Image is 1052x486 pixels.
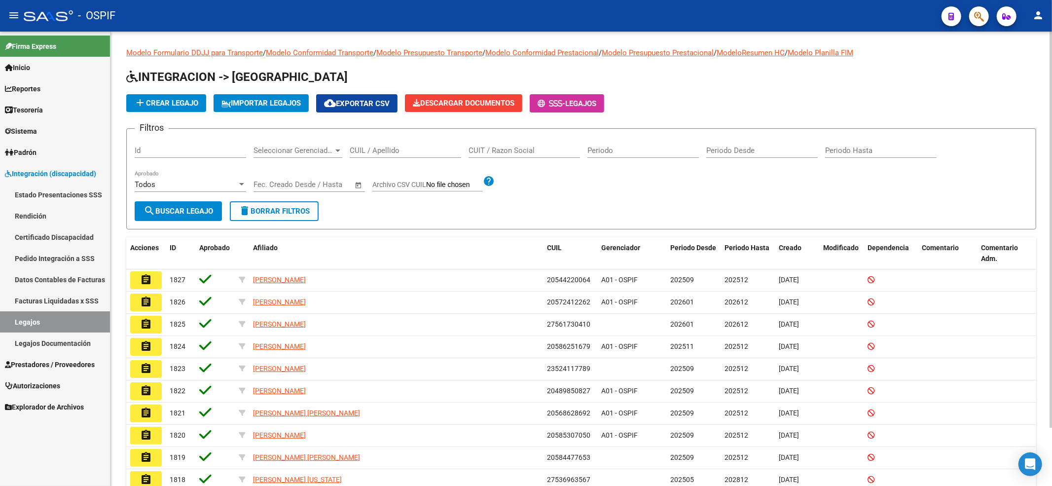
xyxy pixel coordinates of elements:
[239,207,310,216] span: Borrar Filtros
[170,298,185,306] span: 1826
[601,409,638,417] span: A01 - OSPIF
[126,237,166,270] datatable-header-cell: Acciones
[5,41,56,52] span: Firma Express
[485,48,599,57] a: Modelo Conformidad Prestacional
[922,244,959,252] span: Comentario
[140,340,152,352] mat-icon: assignment
[779,409,799,417] span: [DATE]
[779,320,799,328] span: [DATE]
[868,244,909,252] span: Dependencia
[670,409,694,417] span: 202509
[725,276,748,284] span: 202512
[779,476,799,484] span: [DATE]
[565,99,596,108] span: Legajos
[78,5,115,27] span: - OSPIF
[725,431,748,439] span: 202512
[214,94,309,112] button: IMPORTAR LEGAJOS
[5,147,36,158] span: Padrón
[253,342,306,350] span: [PERSON_NAME]
[253,298,306,306] span: [PERSON_NAME]
[253,476,342,484] span: [PERSON_NAME] [US_STATE]
[670,453,694,461] span: 202509
[170,342,185,350] span: 1824
[547,298,590,306] span: 20572412262
[5,359,95,370] span: Prestadores / Proveedores
[597,237,666,270] datatable-header-cell: Gerenciador
[170,476,185,484] span: 1818
[779,276,799,284] span: [DATE]
[547,320,590,328] span: 27561730410
[376,48,482,57] a: Modelo Presupuesto Transporte
[779,365,799,373] span: [DATE]
[253,453,360,461] span: [PERSON_NAME] [PERSON_NAME]
[547,342,590,350] span: 20586251679
[725,453,748,461] span: 202512
[1018,452,1042,476] div: Open Intercom Messenger
[324,99,390,108] span: Exportar CSV
[547,276,590,284] span: 20544220064
[725,298,748,306] span: 202612
[547,431,590,439] span: 20585307050
[140,407,152,419] mat-icon: assignment
[140,296,152,308] mat-icon: assignment
[253,431,306,439] span: [PERSON_NAME]
[135,180,155,189] span: Todos
[864,237,918,270] datatable-header-cell: Dependencia
[530,94,604,112] button: -Legajos
[5,168,96,179] span: Integración (discapacidad)
[601,387,638,395] span: A01 - OSPIF
[547,476,590,484] span: 27536963567
[670,476,694,484] span: 202505
[670,244,716,252] span: Periodo Desde
[601,342,638,350] span: A01 - OSPIF
[140,451,152,463] mat-icon: assignment
[170,387,185,395] span: 1822
[230,201,319,221] button: Borrar Filtros
[547,365,590,373] span: 23524117789
[134,97,146,109] mat-icon: add
[253,409,360,417] span: [PERSON_NAME] [PERSON_NAME]
[140,474,152,486] mat-icon: assignment
[543,237,597,270] datatable-header-cell: CUIL
[253,365,306,373] span: [PERSON_NAME]
[140,274,152,286] mat-icon: assignment
[779,453,799,461] span: [DATE]
[170,431,185,439] span: 1820
[140,363,152,374] mat-icon: assignment
[134,99,198,108] span: Crear Legajo
[819,237,864,270] datatable-header-cell: Modificado
[601,244,640,252] span: Gerenciador
[1032,9,1044,21] mat-icon: person
[5,402,84,412] span: Explorador de Archivos
[670,298,694,306] span: 202601
[413,99,514,108] span: Descargar Documentos
[170,244,176,252] span: ID
[130,244,159,252] span: Acciones
[670,431,694,439] span: 202509
[170,276,185,284] span: 1827
[135,201,222,221] button: Buscar Legajo
[324,97,336,109] mat-icon: cloud_download
[725,387,748,395] span: 202512
[5,62,30,73] span: Inicio
[547,409,590,417] span: 20568628692
[725,320,748,328] span: 202612
[8,9,20,21] mat-icon: menu
[140,318,152,330] mat-icon: assignment
[601,431,638,439] span: A01 - OSPIF
[725,476,748,484] span: 202812
[5,83,40,94] span: Reportes
[254,146,333,155] span: Seleccionar Gerenciador
[670,342,694,350] span: 202511
[725,342,748,350] span: 202512
[779,431,799,439] span: [DATE]
[670,276,694,284] span: 202509
[5,126,37,137] span: Sistema
[483,175,495,187] mat-icon: help
[670,387,694,395] span: 202509
[601,276,638,284] span: A01 - OSPIF
[140,385,152,397] mat-icon: assignment
[170,453,185,461] span: 1819
[779,387,799,395] span: [DATE]
[266,48,373,57] a: Modelo Conformidad Transporte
